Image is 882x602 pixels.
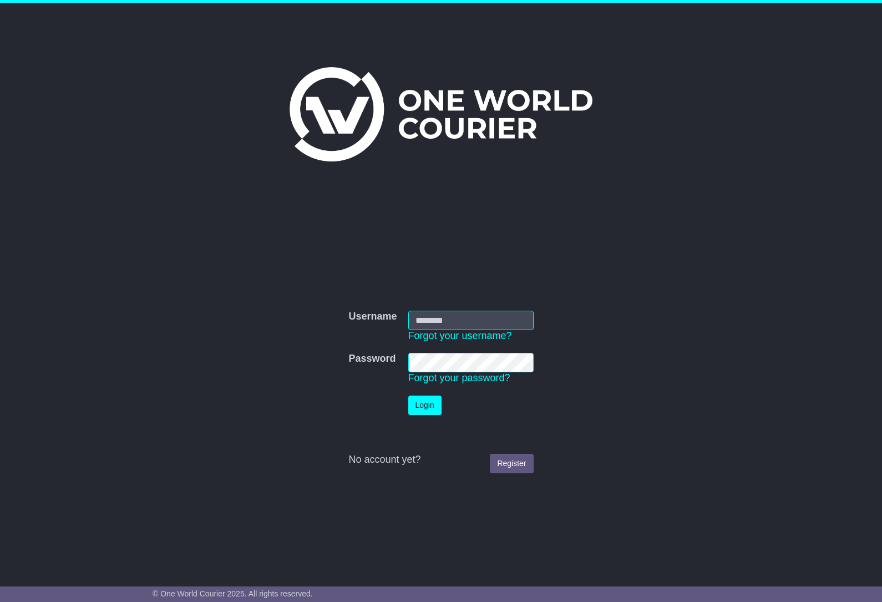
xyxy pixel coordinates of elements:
[153,589,313,598] span: © One World Courier 2025. All rights reserved.
[290,67,592,161] img: One World
[408,330,512,341] a: Forgot your username?
[490,454,533,473] a: Register
[348,311,397,323] label: Username
[348,454,533,466] div: No account yet?
[408,396,442,415] button: Login
[348,353,396,365] label: Password
[408,372,510,383] a: Forgot your password?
